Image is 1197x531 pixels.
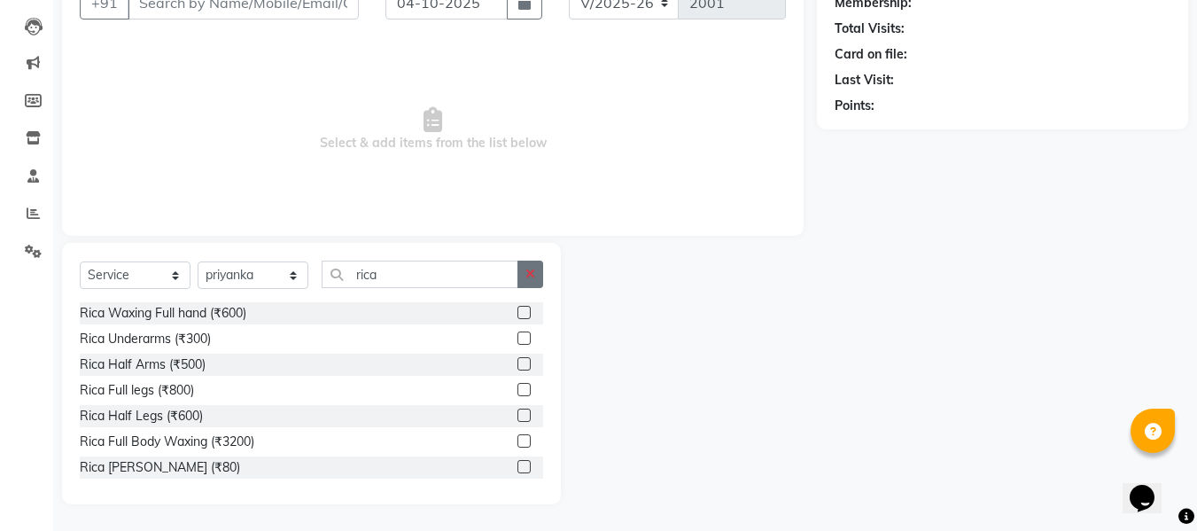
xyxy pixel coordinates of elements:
[835,45,907,64] div: Card on file:
[80,355,206,374] div: Rica Half Arms (₹500)
[835,71,894,90] div: Last Visit:
[322,261,518,288] input: Search or Scan
[80,433,254,451] div: Rica Full Body Waxing (₹3200)
[80,407,203,426] div: Rica Half Legs (₹600)
[835,20,905,38] div: Total Visits:
[80,304,246,323] div: Rica Waxing Full hand (₹600)
[835,97,874,115] div: Points:
[80,41,786,218] span: Select & add items from the list below
[80,330,211,348] div: Rica Underarms (₹300)
[80,381,194,400] div: Rica Full legs (₹800)
[1123,460,1179,513] iframe: chat widget
[80,458,240,477] div: Rica [PERSON_NAME] (₹80)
